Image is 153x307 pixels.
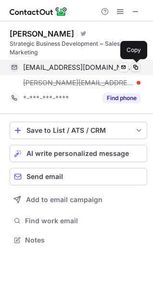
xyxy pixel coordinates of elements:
span: Notes [25,236,143,244]
button: Reveal Button [102,93,140,103]
span: Send email [26,173,63,180]
div: Save to List / ATS / CRM [26,127,130,134]
span: [PERSON_NAME][EMAIL_ADDRESS][DOMAIN_NAME] [23,78,133,87]
span: AI write personalized message [26,150,129,157]
span: Add to email campaign [26,196,102,204]
span: Find work email [25,217,143,225]
button: save-profile-one-click [10,122,147,139]
button: AI write personalized message [10,145,147,162]
button: Send email [10,168,147,185]
img: ContactOut v5.3.10 [10,6,67,17]
button: Notes [10,233,147,247]
button: Add to email campaign [10,191,147,208]
div: [PERSON_NAME] [10,29,74,38]
button: Find work email [10,214,147,228]
span: [EMAIL_ADDRESS][DOMAIN_NAME] [23,63,133,72]
div: Strategic Business Development ~ Sales l Marketing [10,39,147,57]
